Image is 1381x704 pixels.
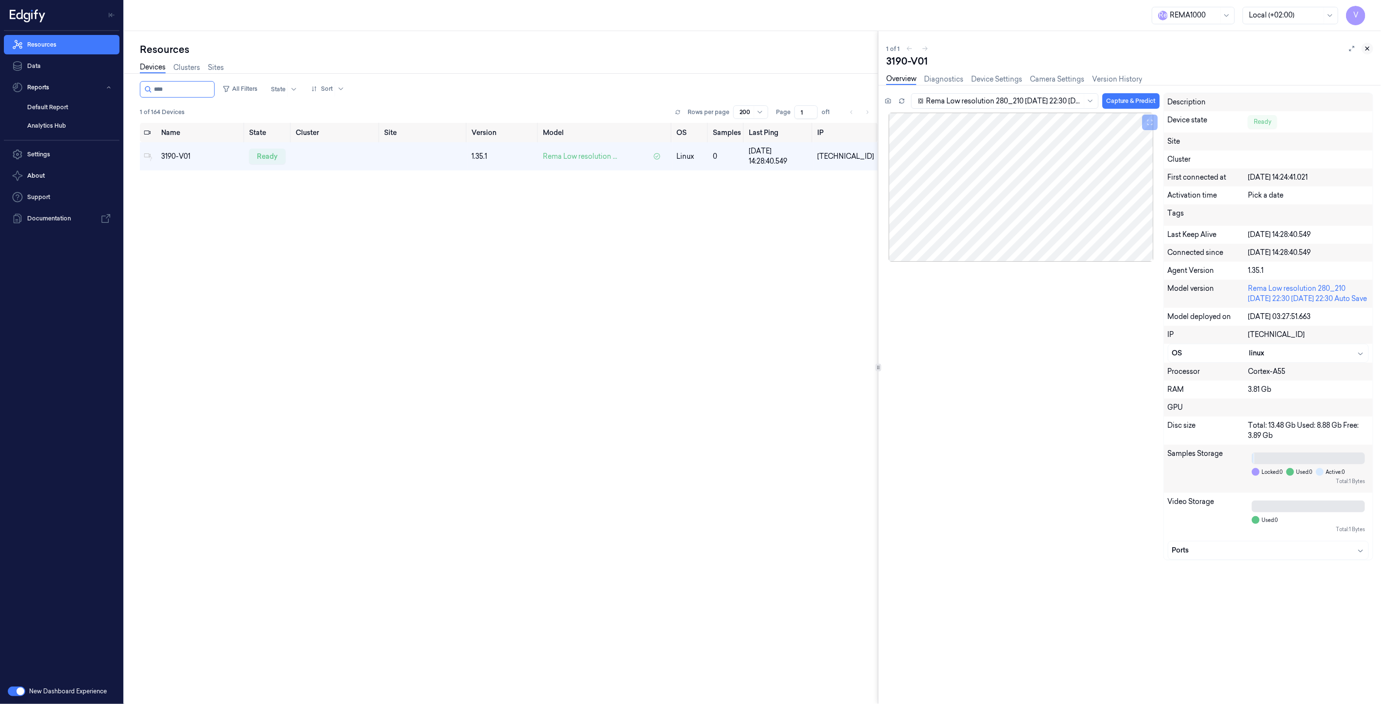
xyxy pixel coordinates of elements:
div: Total: 1 Bytes [1252,526,1365,533]
div: 1.35.1 [472,151,535,162]
a: Camera Settings [1030,74,1084,84]
div: Samples Storage [1168,449,1248,489]
div: Activation time [1168,190,1248,201]
a: Version History [1092,74,1142,84]
a: Overview [886,74,916,85]
div: Video Storage [1168,497,1248,537]
div: linux [1249,348,1364,358]
div: Total: 1 Bytes [1252,478,1365,485]
div: First connected at [1168,172,1248,183]
span: of 1 [822,108,837,117]
div: Description [1168,97,1248,107]
div: GPU [1168,402,1369,413]
th: Cluster [292,123,380,142]
th: IP [813,123,878,142]
div: Last Keep Alive [1168,230,1248,240]
a: Sites [208,63,224,73]
a: Data [4,56,119,76]
div: 3.81 Gb [1248,385,1369,395]
div: [TECHNICAL_ID] [1248,330,1369,340]
div: 3190-V01 [886,54,1373,68]
div: Site [1168,136,1369,147]
div: IP [1168,330,1248,340]
a: Default Report [19,99,119,116]
a: Analytics Hub [19,117,119,134]
th: State [245,123,292,142]
th: Name [157,123,245,142]
div: 1.35.1 [1248,266,1369,276]
button: About [4,166,119,185]
span: Rema Low resolution ... [543,151,617,162]
div: Cluster [1168,154,1369,165]
span: Pick a date [1248,191,1283,200]
th: Last Ping [745,123,813,142]
div: Disc size [1168,420,1248,441]
div: Tags [1168,208,1248,222]
div: Model version [1168,284,1248,304]
div: 3190-V01 [161,151,241,162]
span: Active: 0 [1326,469,1345,476]
div: Cortex-A55 [1248,367,1369,377]
span: Used: 0 [1262,517,1278,524]
button: V [1346,6,1365,25]
a: Settings [4,145,119,164]
div: [DATE] 14:24:41.021 [1248,172,1369,183]
div: Model deployed on [1168,312,1248,322]
div: Ready [1248,115,1277,129]
a: Resources [4,35,119,54]
a: Diagnostics [924,74,963,84]
span: R e [1158,11,1168,20]
span: 1 of 1 [886,45,900,53]
div: OS [1172,348,1249,358]
div: [DATE] 14:28:40.549 [1248,230,1369,240]
div: 0 [713,151,741,162]
div: [DATE] 14:28:40.549 [749,146,809,167]
button: Toggle Navigation [104,7,119,23]
button: OSlinux [1168,344,1368,362]
div: Resources [140,43,878,56]
div: [DATE] 14:28:40.549 [1248,248,1369,258]
p: Rows per page [688,108,729,117]
button: Ports [1168,541,1368,559]
a: Support [4,187,119,207]
th: Samples [709,123,745,142]
div: Connected since [1168,248,1248,258]
div: Ports [1172,545,1364,555]
nav: pagination [845,105,874,119]
div: RAM [1168,385,1248,395]
button: Reports [4,78,119,97]
div: Rema Low resolution 280_210 [DATE] 22:30 [DATE] 22:30 Auto Save [1248,284,1369,304]
th: OS [673,123,709,142]
a: Device Settings [971,74,1022,84]
p: linux [676,151,705,162]
div: [TECHNICAL_ID] [817,151,874,162]
div: Processor [1168,367,1248,377]
th: Site [380,123,468,142]
span: Locked: 0 [1262,469,1282,476]
a: Devices [140,62,166,73]
th: Version [468,123,539,142]
a: Documentation [4,209,119,228]
button: All Filters [219,81,261,97]
button: Capture & Predict [1102,93,1160,109]
span: Page [776,108,791,117]
div: Agent Version [1168,266,1248,276]
div: [DATE] 03:27:51.663 [1248,312,1369,322]
div: Total: 13.48 Gb Used: 8.88 Gb Free: 3.89 Gb [1248,420,1369,441]
th: Model [539,123,673,142]
a: Clusters [173,63,200,73]
div: ready [249,149,286,164]
span: Used: 0 [1296,469,1312,476]
span: 1 of 164 Devices [140,108,185,117]
div: Device state [1168,115,1248,129]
